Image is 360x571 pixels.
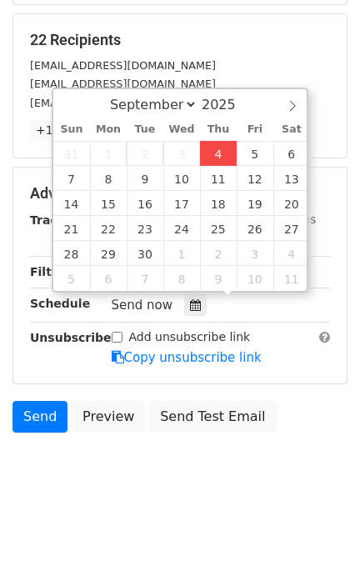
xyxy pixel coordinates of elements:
[237,124,273,135] span: Fri
[277,491,360,571] div: 聊天小组件
[30,265,72,278] strong: Filters
[127,266,163,291] span: October 7, 2025
[163,191,200,216] span: September 17, 2025
[163,166,200,191] span: September 10, 2025
[90,124,127,135] span: Mon
[30,297,90,310] strong: Schedule
[273,191,310,216] span: September 20, 2025
[72,401,145,433] a: Preview
[30,31,330,49] h5: 22 Recipients
[200,216,237,241] span: September 25, 2025
[30,120,100,141] a: +19 more
[90,166,127,191] span: September 8, 2025
[237,241,273,266] span: October 3, 2025
[30,213,86,227] strong: Tracking
[200,266,237,291] span: October 9, 2025
[163,124,200,135] span: Wed
[30,59,216,72] small: [EMAIL_ADDRESS][DOMAIN_NAME]
[129,328,251,346] label: Add unsubscribe link
[53,166,90,191] span: September 7, 2025
[53,216,90,241] span: September 21, 2025
[237,191,273,216] span: September 19, 2025
[163,241,200,266] span: October 1, 2025
[30,78,216,90] small: [EMAIL_ADDRESS][DOMAIN_NAME]
[237,216,273,241] span: September 26, 2025
[127,241,163,266] span: September 30, 2025
[127,191,163,216] span: September 16, 2025
[127,216,163,241] span: September 23, 2025
[200,124,237,135] span: Thu
[273,216,310,241] span: September 27, 2025
[127,166,163,191] span: September 9, 2025
[90,141,127,166] span: September 1, 2025
[273,166,310,191] span: September 13, 2025
[90,266,127,291] span: October 6, 2025
[53,124,90,135] span: Sun
[273,141,310,166] span: September 6, 2025
[112,298,173,313] span: Send now
[149,401,276,433] a: Send Test Email
[30,331,112,344] strong: Unsubscribe
[127,124,163,135] span: Tue
[112,350,262,365] a: Copy unsubscribe link
[90,216,127,241] span: September 22, 2025
[30,184,330,203] h5: Advanced
[200,141,237,166] span: September 4, 2025
[163,266,200,291] span: October 8, 2025
[273,266,310,291] span: October 11, 2025
[53,191,90,216] span: September 14, 2025
[30,97,216,109] small: [EMAIL_ADDRESS][DOMAIN_NAME]
[53,141,90,166] span: August 31, 2025
[237,166,273,191] span: September 12, 2025
[53,241,90,266] span: September 28, 2025
[273,241,310,266] span: October 4, 2025
[200,191,237,216] span: September 18, 2025
[200,166,237,191] span: September 11, 2025
[273,124,310,135] span: Sat
[90,191,127,216] span: September 15, 2025
[237,266,273,291] span: October 10, 2025
[163,141,200,166] span: September 3, 2025
[277,491,360,571] iframe: Chat Widget
[127,141,163,166] span: September 2, 2025
[200,241,237,266] span: October 2, 2025
[237,141,273,166] span: September 5, 2025
[53,266,90,291] span: October 5, 2025
[163,216,200,241] span: September 24, 2025
[90,241,127,266] span: September 29, 2025
[197,97,257,113] input: Year
[12,401,67,433] a: Send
